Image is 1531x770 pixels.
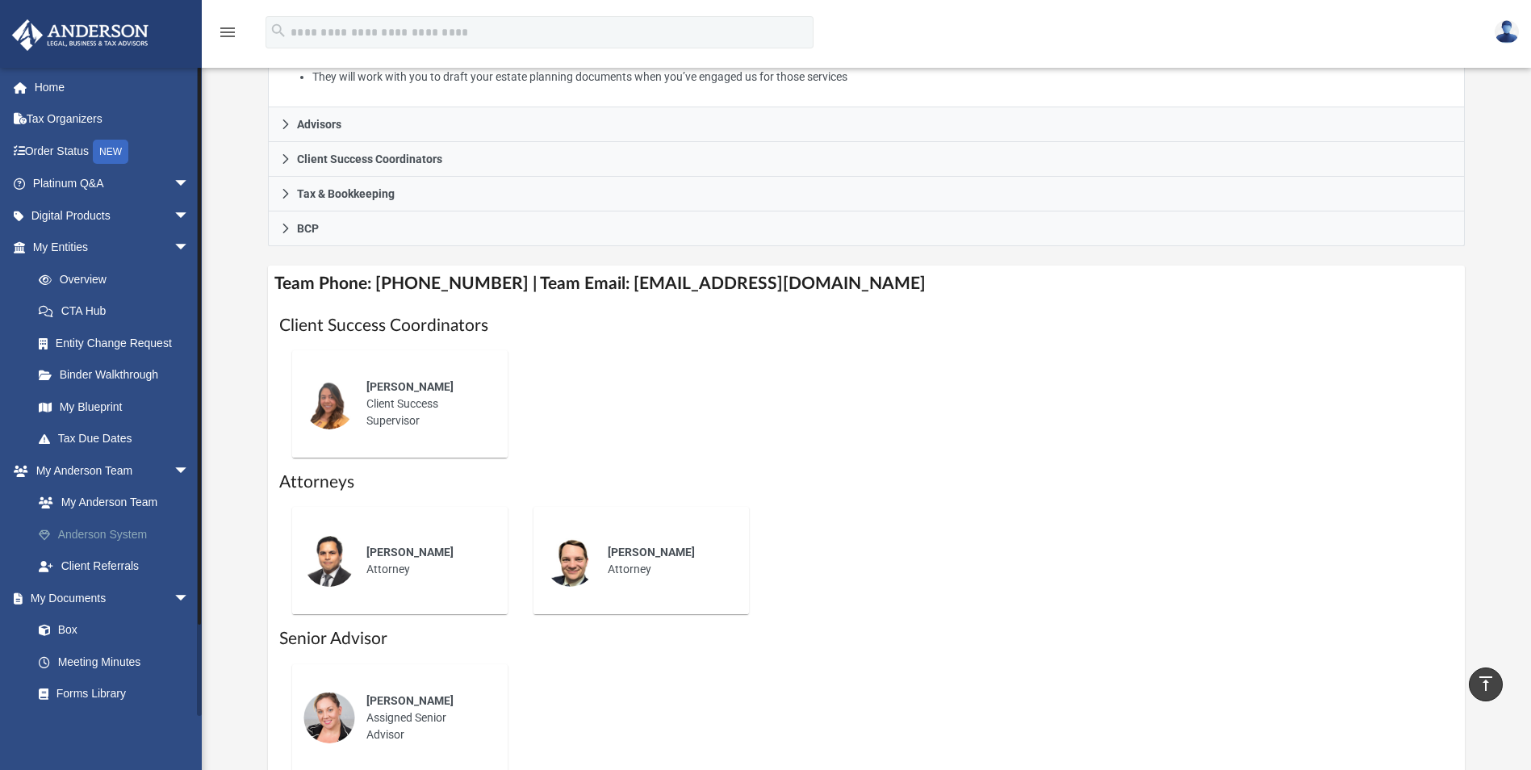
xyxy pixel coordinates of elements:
span: [PERSON_NAME] [608,546,695,559]
span: arrow_drop_down [174,454,206,488]
div: NEW [93,140,128,164]
img: thumbnail [303,378,355,429]
a: My Documentsarrow_drop_down [11,582,206,614]
h1: Attorneys [279,471,1453,494]
span: Advisors [297,119,341,130]
a: Client Referrals [23,550,214,583]
a: Entity Change Request [23,327,214,359]
span: [PERSON_NAME] [366,380,454,393]
img: thumbnail [303,692,355,743]
a: Digital Productsarrow_drop_down [11,199,214,232]
a: vertical_align_top [1469,667,1503,701]
a: Binder Walkthrough [23,359,214,391]
img: Anderson Advisors Platinum Portal [7,19,153,51]
a: Notarize [23,709,206,742]
a: Advisors [268,107,1464,142]
span: arrow_drop_down [174,582,206,615]
span: Tax & Bookkeeping [297,188,395,199]
a: Platinum Q&Aarrow_drop_down [11,168,214,200]
a: Tax Organizers [11,103,214,136]
a: Home [11,71,214,103]
a: Tax & Bookkeeping [268,177,1464,211]
a: Forms Library [23,678,198,710]
a: Order StatusNEW [11,135,214,168]
i: menu [218,23,237,42]
a: My Anderson Team [23,487,206,519]
a: BCP [268,211,1464,246]
a: My Blueprint [23,391,206,423]
a: Tax Due Dates [23,423,214,455]
span: BCP [297,223,319,234]
img: thumbnail [303,535,355,587]
a: My Entitiesarrow_drop_down [11,232,214,264]
span: [PERSON_NAME] [366,546,454,559]
span: arrow_drop_down [174,232,206,265]
h4: Team Phone: [PHONE_NUMBER] | Team Email: [EMAIL_ADDRESS][DOMAIN_NAME] [268,266,1464,302]
span: Client Success Coordinators [297,153,442,165]
a: Overview [23,263,214,295]
span: [PERSON_NAME] [366,694,454,707]
a: Meeting Minutes [23,646,206,678]
h1: Client Success Coordinators [279,314,1453,337]
div: Attorney [355,533,496,589]
div: Assigned Senior Advisor [355,681,496,755]
a: Anderson System [23,518,214,550]
a: CTA Hub [23,295,214,328]
span: arrow_drop_down [174,168,206,201]
a: Box [23,614,198,647]
div: Attorney [596,533,738,589]
div: Client Success Supervisor [355,367,496,441]
img: User Pic [1495,20,1519,44]
i: vertical_align_top [1476,674,1495,693]
span: arrow_drop_down [174,199,206,232]
h1: Senior Advisor [279,627,1453,651]
a: Client Success Coordinators [268,142,1464,177]
img: thumbnail [545,535,596,587]
i: search [270,22,287,40]
a: menu [218,31,237,42]
a: My Anderson Teamarrow_drop_down [11,454,214,487]
li: They will work with you to draft your estate planning documents when you’ve engaged us for those ... [312,67,1453,87]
